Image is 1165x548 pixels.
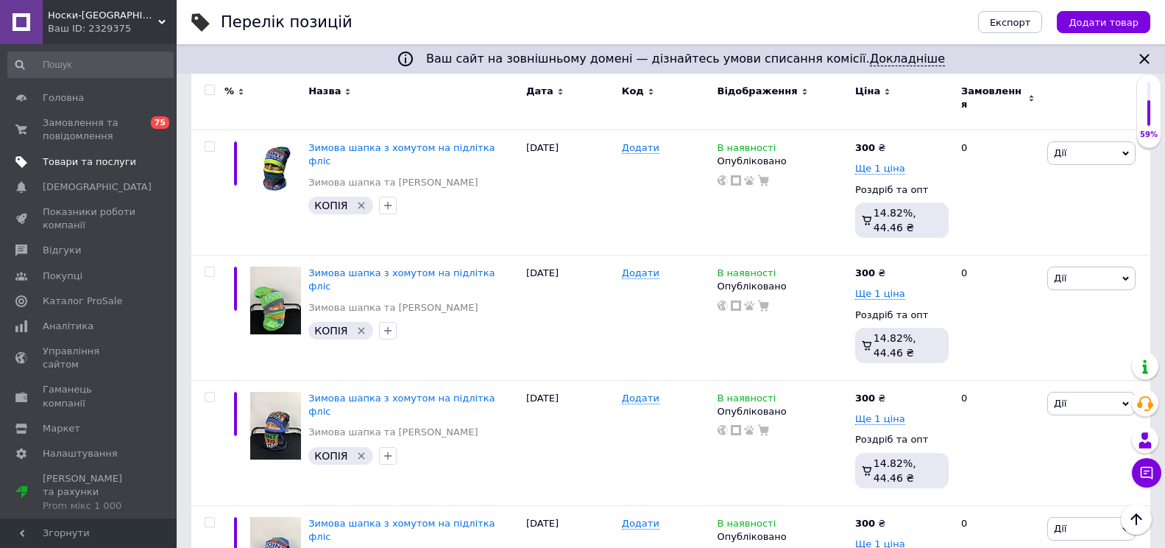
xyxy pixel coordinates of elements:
div: 59% [1137,130,1161,140]
span: Головна [43,91,84,105]
div: Опубліковано [718,155,849,168]
span: Каталог ProSale [43,295,122,308]
span: КОПІЯ [314,200,347,211]
span: Налаштування [43,447,118,460]
div: Роздріб та опт [855,309,949,322]
span: В наявності [718,518,776,533]
span: В наявності [718,267,776,283]
img: Зимняя шапка с хомутом на подростка флис [250,392,301,460]
span: Товари та послуги [43,155,136,169]
span: 14.82%, 44.46 ₴ [874,207,916,233]
span: Ціна [855,85,880,98]
span: Додати [622,518,659,530]
span: 75 [151,116,169,129]
span: Назва [308,85,341,98]
span: 14.82%, 44.46 ₴ [874,332,916,359]
div: ₴ [855,141,885,155]
span: Дії [1054,147,1066,158]
span: [DEMOGRAPHIC_DATA] [43,180,152,194]
svg: Видалити мітку [355,200,367,211]
div: Роздріб та опт [855,183,949,197]
span: Носки-Турция [48,9,158,22]
svg: Видалити мітку [355,325,367,337]
span: КОПІЯ [314,325,347,337]
a: Докладніше [870,52,945,66]
span: Дії [1054,523,1066,534]
span: Додати [622,393,659,404]
button: Додати товар [1057,11,1150,33]
b: 300 [855,393,875,404]
span: Дії [1054,398,1066,409]
a: Зимова шапка та [PERSON_NAME] [308,301,478,315]
span: Код [622,85,644,98]
span: 14.82%, 44.46 ₴ [874,457,916,484]
div: [DATE] [523,381,618,506]
span: В наявності [718,142,776,158]
span: Ще 1 ціна [855,413,905,425]
div: Роздріб та опт [855,433,949,446]
span: Дії [1054,273,1066,284]
span: Замовлення [961,85,1024,111]
div: ₴ [855,267,885,280]
span: % [224,85,234,98]
span: Гаманець компанії [43,383,136,410]
a: Зимова шапка з хомутом на підлітка фліс [308,142,495,166]
span: КОПІЯ [314,450,347,462]
span: Ще 1 ціна [855,288,905,300]
span: Ще 1 ціна [855,163,905,175]
a: Зимова шапка та [PERSON_NAME] [308,426,478,439]
div: Опубліковано [718,405,849,418]
a: Зимова шапка з хомутом на підлітка фліс [308,267,495,292]
span: Дата [526,85,553,98]
span: Управління сайтом [43,345,136,371]
div: [DATE] [523,130,618,256]
span: Додати товар [1069,17,1139,28]
a: Зимова шапка з хомутом на підлітка фліс [308,518,495,542]
b: 300 [855,267,875,278]
span: В наявності [718,393,776,408]
div: Перелік позицій [221,15,353,30]
svg: Видалити мітку [355,450,367,462]
div: 0 [952,256,1044,381]
div: ₴ [855,517,885,530]
div: Опубліковано [718,280,849,293]
span: Відображення [718,85,798,98]
span: Ваш сайт на зовнішньому домені — дізнайтесь умови списання комісії. [426,52,945,66]
button: Чат з покупцем [1132,458,1161,488]
svg: Закрити [1136,50,1153,68]
div: Опубліковано [718,530,849,544]
span: Маркет [43,422,80,435]
button: Наверх [1121,504,1152,535]
div: 0 [952,381,1044,506]
button: Експорт [978,11,1043,33]
div: ₴ [855,392,885,405]
span: Аналітика [43,320,93,333]
div: Ваш ID: 2329375 [48,22,177,35]
span: Відгуки [43,244,81,257]
span: Додати [622,267,659,279]
input: Пошук [7,52,174,78]
a: Зимова шапка та [PERSON_NAME] [308,176,478,189]
span: Покупці [43,270,82,283]
div: Prom мікс 1 000 [43,499,136,513]
div: 0 [952,130,1044,256]
span: Замовлення та повідомлення [43,116,136,143]
span: Показники роботи компанії [43,205,136,232]
img: Зимняя шапка с хомутом на подростка флис [250,141,301,192]
div: [DATE] [523,256,618,381]
span: [PERSON_NAME] та рахунки [43,472,136,513]
span: Експорт [990,17,1031,28]
a: Зимова шапка з хомутом на підлітка фліс [308,393,495,417]
span: Додати [622,142,659,154]
img: Зимняя шапка с хомутом на подростка флис [250,267,301,334]
b: 300 [855,142,875,153]
b: 300 [855,518,875,529]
